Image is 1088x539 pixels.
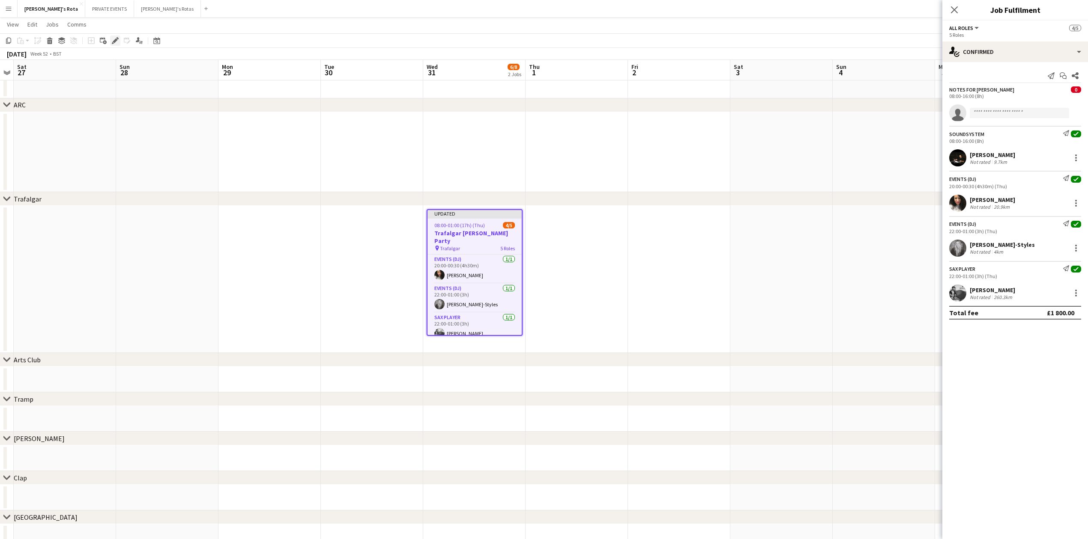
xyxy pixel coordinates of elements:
[942,41,1088,62] div: Confirmed
[17,63,27,71] span: Sat
[949,228,1081,234] div: 22:00-01:00 (3h) (Thu)
[970,159,992,165] div: Not rated
[734,63,743,71] span: Sat
[500,245,515,252] span: 5 Roles
[949,183,1081,190] div: 20:00-00:30 (4h30m) (Thu)
[939,63,950,71] span: Mon
[528,68,540,77] span: 1
[992,249,1005,255] div: 4km
[992,159,1009,165] div: 9.7km
[18,0,85,17] button: [PERSON_NAME]'s Rota
[14,195,42,203] div: Trafalgar
[16,68,27,77] span: 27
[427,209,523,336] app-job-card: Updated08:00-01:00 (17h) (Thu)4/5Trafalgar [PERSON_NAME] Party Trafalgar5 Roles08:00-16:00 (8h) S...
[67,21,87,28] span: Comms
[14,513,78,521] div: [GEOGRAPHIC_DATA]
[949,32,1081,38] div: 5 Roles
[7,21,19,28] span: View
[53,50,62,57] div: BST
[42,19,62,30] a: Jobs
[27,21,37,28] span: Edit
[949,273,1081,279] div: 22:00-01:00 (3h) (Thu)
[732,68,743,77] span: 3
[970,204,992,210] div: Not rated
[434,222,485,228] span: 08:00-01:00 (17h) (Thu)
[949,138,1081,144] div: 08:00-16:00 (8h)
[427,313,522,342] app-card-role: Sax Player1/122:00-01:00 (3h)[PERSON_NAME]
[630,68,638,77] span: 2
[7,50,27,58] div: [DATE]
[46,21,59,28] span: Jobs
[14,434,65,443] div: [PERSON_NAME]
[942,4,1088,15] h3: Job Fulfilment
[440,245,460,252] span: Trafalgar
[949,25,973,31] span: All roles
[992,294,1014,300] div: 260.3km
[134,0,201,17] button: [PERSON_NAME]'s Rotas
[14,355,41,364] div: Arts Club
[120,63,130,71] span: Sun
[949,86,1014,93] div: Notes for [PERSON_NAME]
[949,93,1081,99] div: 08:00-16:00 (8h)
[28,50,50,57] span: Week 52
[970,151,1015,159] div: [PERSON_NAME]
[949,131,984,137] div: Soundsystem
[970,241,1035,249] div: [PERSON_NAME]-Styles
[427,63,438,71] span: Wed
[949,221,976,227] div: Events (DJ)
[1047,308,1074,317] div: £1 800.00
[24,19,41,30] a: Edit
[14,101,26,109] div: ARC
[949,266,975,272] div: Sax Player
[64,19,90,30] a: Comms
[221,68,233,77] span: 29
[631,63,638,71] span: Fri
[323,68,334,77] span: 30
[949,308,978,317] div: Total fee
[949,25,980,31] button: All roles
[14,474,27,482] div: Clap
[970,249,992,255] div: Not rated
[222,63,233,71] span: Mon
[503,222,515,228] span: 4/5
[427,284,522,313] app-card-role: Events (DJ)1/122:00-01:00 (3h)[PERSON_NAME]-Styles
[508,64,520,70] span: 6/8
[529,63,540,71] span: Thu
[425,68,438,77] span: 31
[427,210,522,217] div: Updated
[118,68,130,77] span: 28
[85,0,134,17] button: PRIVATE EVENTS
[1069,25,1081,31] span: 4/5
[3,19,22,30] a: View
[14,395,33,403] div: Tramp
[937,68,950,77] span: 5
[970,196,1015,204] div: [PERSON_NAME]
[970,286,1015,294] div: [PERSON_NAME]
[508,71,521,77] div: 2 Jobs
[836,63,846,71] span: Sun
[427,255,522,284] app-card-role: Events (DJ)1/120:00-00:30 (4h30m)[PERSON_NAME]
[970,294,992,300] div: Not rated
[949,176,976,182] div: Events (DJ)
[835,68,846,77] span: 4
[427,229,522,245] h3: Trafalgar [PERSON_NAME] Party
[324,63,334,71] span: Tue
[992,204,1011,210] div: 20.9km
[1071,86,1081,93] span: 0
